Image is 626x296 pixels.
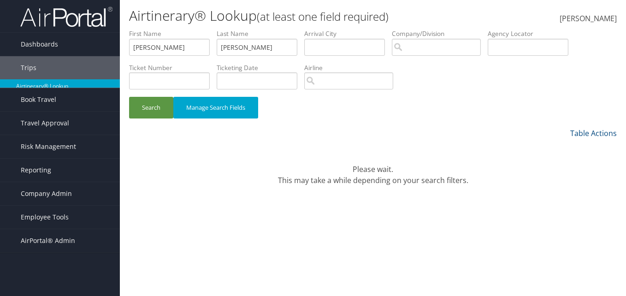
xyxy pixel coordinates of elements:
[21,229,75,252] span: AirPortal® Admin
[20,6,112,28] img: airportal-logo.png
[570,128,617,138] a: Table Actions
[21,135,76,158] span: Risk Management
[488,29,575,38] label: Agency Locator
[560,5,617,33] a: [PERSON_NAME]
[21,206,69,229] span: Employee Tools
[217,29,304,38] label: Last Name
[129,29,217,38] label: First Name
[304,29,392,38] label: Arrival City
[21,159,51,182] span: Reporting
[21,88,56,111] span: Book Travel
[129,97,173,118] button: Search
[129,63,217,72] label: Ticket Number
[560,13,617,24] span: [PERSON_NAME]
[21,182,72,205] span: Company Admin
[217,63,304,72] label: Ticketing Date
[21,112,69,135] span: Travel Approval
[173,97,258,118] button: Manage Search Fields
[257,9,389,24] small: (at least one field required)
[129,153,617,186] div: Please wait. This may take a while depending on your search filters.
[129,6,454,25] h1: Airtinerary® Lookup
[21,56,36,79] span: Trips
[392,29,488,38] label: Company/Division
[21,33,58,56] span: Dashboards
[304,63,400,72] label: Airline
